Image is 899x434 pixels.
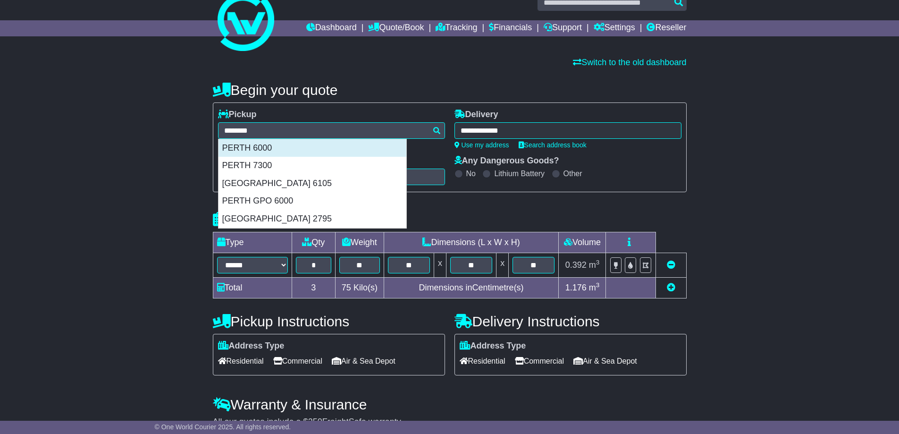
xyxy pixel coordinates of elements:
[213,82,687,98] h4: Begin your quote
[565,283,587,292] span: 1.176
[594,20,635,36] a: Settings
[496,253,509,278] td: x
[596,281,600,289] sup: 3
[454,314,687,329] h4: Delivery Instructions
[213,397,687,412] h4: Warranty & Insurance
[565,260,587,270] span: 0.392
[667,260,675,270] a: Remove this item
[218,341,285,351] label: Address Type
[306,20,357,36] a: Dashboard
[368,20,424,36] a: Quote/Book
[218,139,406,157] div: PERTH 6000
[454,156,559,166] label: Any Dangerous Goods?
[494,169,545,178] label: Lithium Battery
[515,354,564,368] span: Commercial
[308,417,322,426] span: 250
[436,20,477,36] a: Tracking
[589,260,600,270] span: m
[434,253,446,278] td: x
[573,354,637,368] span: Air & Sea Depot
[213,417,687,427] div: All our quotes include a $ FreightSafe warranty.
[460,341,526,351] label: Address Type
[273,354,322,368] span: Commercial
[218,157,406,175] div: PERTH 7300
[544,20,582,36] a: Support
[292,232,336,253] td: Qty
[589,283,600,292] span: m
[596,259,600,266] sup: 3
[336,278,384,298] td: Kilo(s)
[155,423,291,431] span: © One World Courier 2025. All rights reserved.
[454,110,498,120] label: Delivery
[342,283,351,292] span: 75
[213,314,445,329] h4: Pickup Instructions
[213,212,331,227] h4: Package details |
[332,354,395,368] span: Air & Sea Depot
[460,354,505,368] span: Residential
[218,210,406,228] div: [GEOGRAPHIC_DATA] 2795
[218,110,257,120] label: Pickup
[573,58,686,67] a: Switch to the old dashboard
[218,354,264,368] span: Residential
[213,278,292,298] td: Total
[563,169,582,178] label: Other
[218,175,406,193] div: [GEOGRAPHIC_DATA] 6105
[519,141,587,149] a: Search address book
[559,232,606,253] td: Volume
[292,278,336,298] td: 3
[667,283,675,292] a: Add new item
[489,20,532,36] a: Financials
[336,232,384,253] td: Weight
[384,278,559,298] td: Dimensions in Centimetre(s)
[384,232,559,253] td: Dimensions (L x W x H)
[218,192,406,210] div: PERTH GPO 6000
[466,169,476,178] label: No
[454,141,509,149] a: Use my address
[647,20,686,36] a: Reseller
[213,232,292,253] td: Type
